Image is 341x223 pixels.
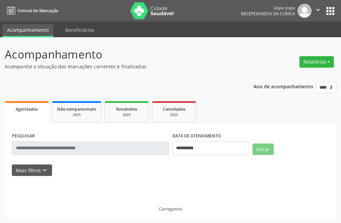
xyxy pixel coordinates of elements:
[12,131,35,141] label: PESQUISAR
[41,166,48,174] i: keyboard_arrow_down
[314,6,322,14] i: 
[2,24,53,37] a: Acompanhamento
[252,143,274,155] button: Filtrar
[57,106,96,112] span: Não compareceram
[116,106,137,112] span: Resolvidos
[16,106,38,112] span: Agendados
[299,56,334,68] button: Relatórios
[5,63,237,70] p: Acompanhe a situação das marcações correntes e finalizadas
[5,5,58,16] a: Central de Marcação
[241,11,295,17] span: Recepcionista da clínica
[5,46,237,63] p: Acompanhamento
[159,206,182,212] div: Carregando
[163,106,186,112] span: Cancelados
[60,24,99,36] a: Beneficiários
[57,112,96,117] div: 2025
[110,112,144,117] div: 2025
[312,4,324,18] button: 
[297,4,312,18] img: img
[12,164,52,176] button: Mais filtroskeyboard_arrow_down
[253,82,313,90] p: Ano de acompanhamento
[324,5,336,17] button: apps
[172,131,221,141] label: DATA DE ATENDIMENTO
[18,8,58,14] span: Central de Marcação
[241,5,295,11] div: Uspe Uspe
[157,112,191,117] div: 2025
